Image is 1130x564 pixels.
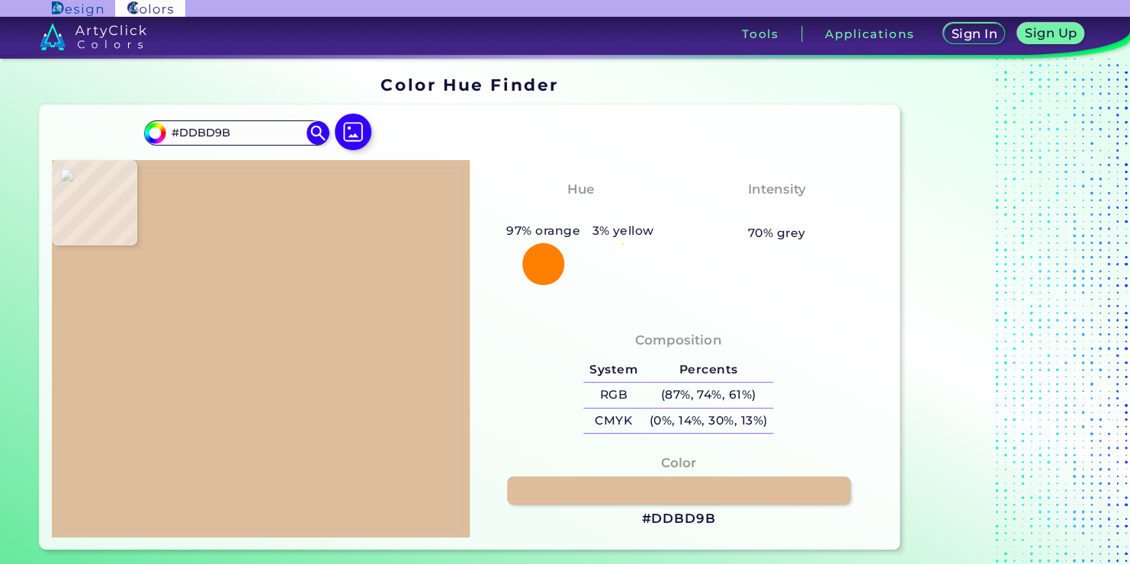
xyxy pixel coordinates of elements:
h5: CMYK [583,409,643,434]
h3: Pastel [748,203,805,221]
h5: (0%, 14%, 30%, 13%) [644,409,773,434]
h5: Sign Up [1027,27,1074,39]
a: Sign In [946,24,1003,43]
img: 8cd6a632-499b-4ae8-be94-12d01bdcfe74 [59,168,462,529]
h5: System [583,357,643,383]
img: icon picture [335,114,371,150]
h4: Composition [635,329,721,351]
h5: Sign In [953,28,995,40]
h5: 97% orange [500,221,586,241]
h5: Percents [644,357,773,383]
h3: Orange [547,203,613,221]
h1: Color Hue Finder [380,73,558,96]
h4: Color [661,452,696,474]
h5: (87%, 74%, 61%) [644,383,773,408]
input: type color.. [165,123,307,143]
h5: RGB [583,383,643,408]
h5: 3% yellow [586,221,660,241]
h3: Tools [742,28,779,40]
h3: Applications [825,28,914,40]
img: icon search [307,121,329,144]
h5: 70% grey [748,223,806,243]
a: Sign Up [1021,24,1081,43]
h4: Intensity [748,178,806,200]
h4: Hue [567,178,593,200]
img: logo_artyclick_colors_white.svg [40,23,147,50]
h3: #DDBD9B [641,510,715,528]
img: ArtyClick Design logo [52,2,103,16]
